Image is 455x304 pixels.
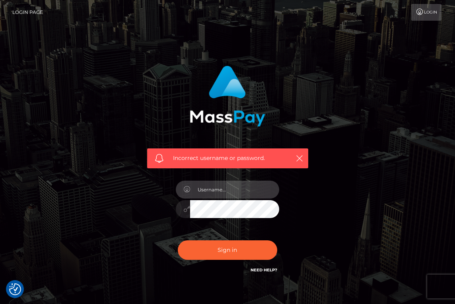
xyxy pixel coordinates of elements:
[12,4,43,21] a: Login Page
[173,154,286,162] span: Incorrect username or password.
[251,267,277,273] a: Need Help?
[190,181,279,199] input: Username...
[178,240,277,260] button: Sign in
[9,283,21,295] img: Revisit consent button
[9,283,21,295] button: Consent Preferences
[411,4,441,21] a: Login
[190,66,265,127] img: MassPay Login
